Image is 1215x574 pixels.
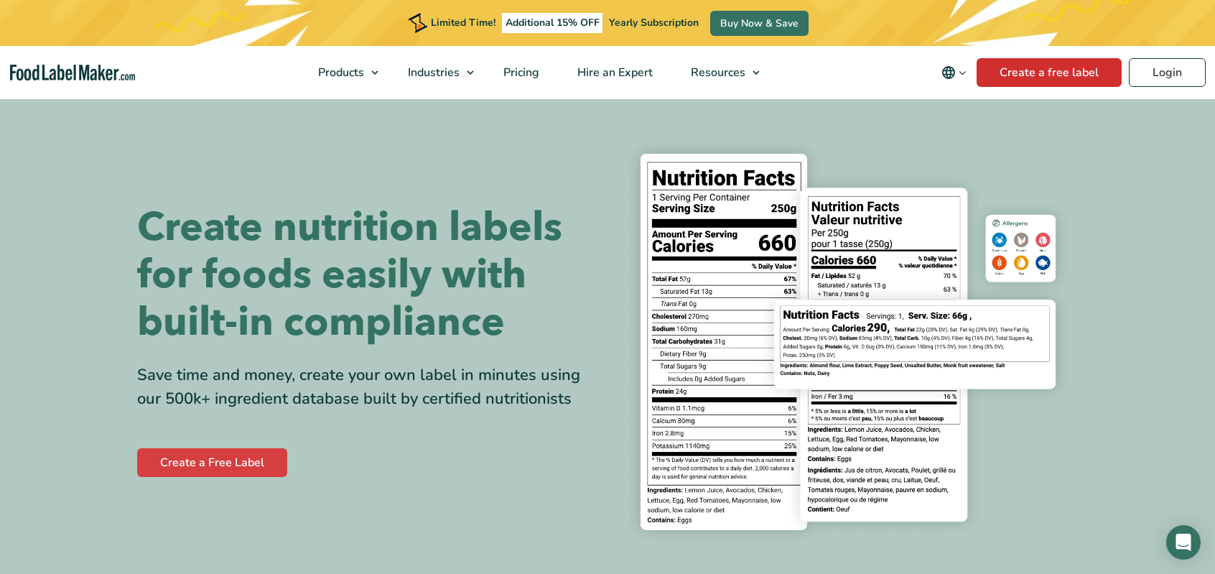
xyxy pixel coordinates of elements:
[559,46,669,99] a: Hire an Expert
[499,65,541,80] span: Pricing
[137,364,597,411] div: Save time and money, create your own label in minutes using our 500k+ ingredient database built b...
[686,65,747,80] span: Resources
[977,58,1122,87] a: Create a free label
[431,16,495,29] span: Limited Time!
[1129,58,1206,87] a: Login
[502,13,603,33] span: Additional 15% OFF
[609,16,699,29] span: Yearly Subscription
[1166,525,1201,560] div: Open Intercom Messenger
[672,46,767,99] a: Resources
[389,46,481,99] a: Industries
[485,46,555,99] a: Pricing
[299,46,386,99] a: Products
[931,58,977,87] button: Change language
[710,11,809,36] a: Buy Now & Save
[137,204,597,346] h1: Create nutrition labels for foods easily with built-in compliance
[10,65,136,81] a: Food Label Maker homepage
[137,448,287,477] a: Create a Free Label
[314,65,366,80] span: Products
[573,65,654,80] span: Hire an Expert
[404,65,461,80] span: Industries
